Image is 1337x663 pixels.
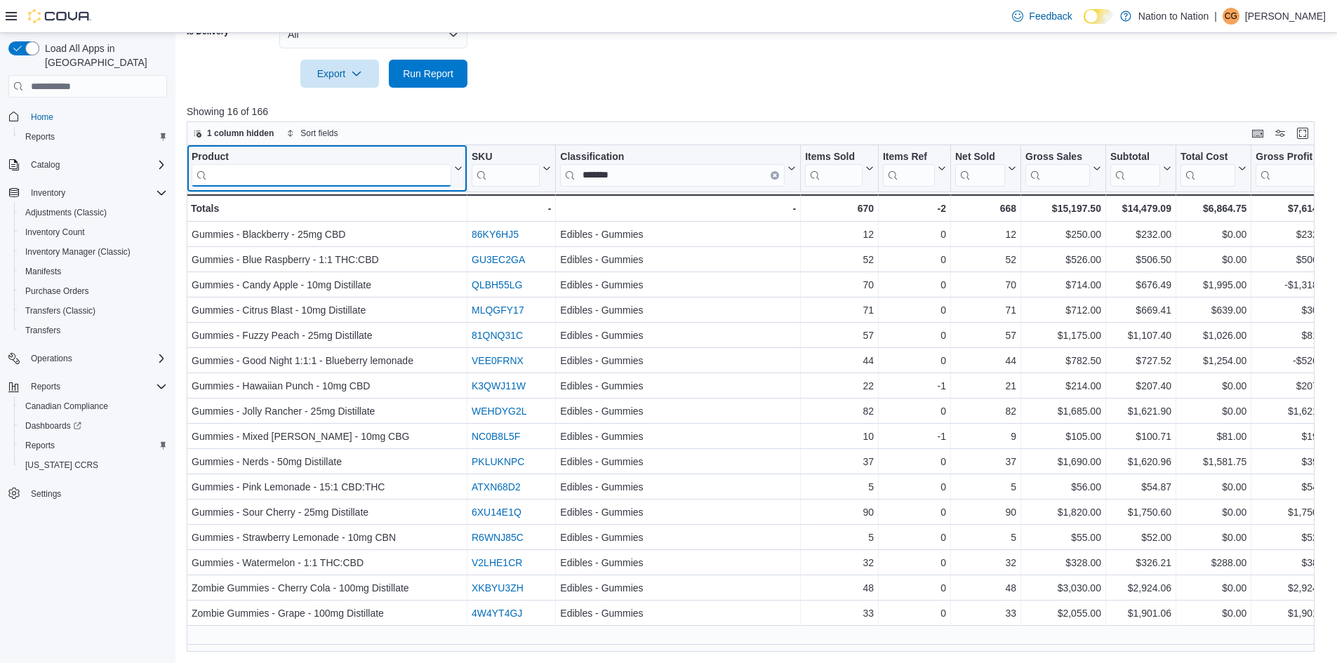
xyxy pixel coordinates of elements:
span: Inventory [31,187,65,199]
div: $39.21 [1256,453,1331,470]
span: Catalog [31,159,60,170]
div: 0 [883,478,946,495]
span: Settings [31,488,61,500]
span: Reports [25,440,55,451]
div: $0.00 [1180,403,1246,420]
span: [US_STATE] CCRS [25,460,98,471]
p: Showing 16 of 166 [187,105,1326,119]
a: Manifests [20,263,67,280]
div: 71 [805,302,874,319]
div: $0.00 [1180,226,1246,243]
div: 37 [955,453,1016,470]
div: Edibles - Gummies [560,478,796,495]
div: $52.00 [1110,529,1171,546]
div: Edibles - Gummies [560,352,796,369]
div: Classification [560,151,785,187]
div: 52 [955,251,1016,268]
a: Canadian Compliance [20,398,114,415]
button: ClassificationClear input [560,151,796,187]
div: 57 [955,327,1016,344]
div: 0 [883,529,946,546]
nav: Complex example [8,100,167,540]
div: Gummies - Blackberry - 25mg CBD [192,226,463,243]
div: 32 [805,554,874,571]
span: 1 column hidden [207,128,274,139]
div: $782.50 [1025,352,1101,369]
div: 10 [805,428,874,445]
div: Gummies - Mixed [PERSON_NAME] - 10mg CBG [192,428,463,445]
div: 48 [955,580,1016,596]
span: Inventory Count [20,224,167,241]
div: $1,620.96 [1110,453,1171,470]
div: Net Sold [955,151,1005,187]
div: 5 [955,478,1016,495]
div: Edibles - Gummies [560,302,796,319]
div: - [560,200,796,217]
span: Canadian Compliance [25,401,108,412]
div: $19.71 [1256,428,1331,445]
div: 70 [805,276,874,293]
div: Net Sold [955,151,1005,164]
div: Edibles - Gummies [560,377,796,394]
div: $328.00 [1025,554,1101,571]
div: $1,750.60 [1110,504,1171,521]
div: 9 [955,428,1016,445]
div: $2,055.00 [1025,605,1101,622]
div: $54.87 [1110,478,1171,495]
a: 4W4YT4GJ [472,608,522,619]
span: Operations [31,353,72,364]
div: Christa Gutierrez [1223,8,1239,25]
div: 0 [883,302,946,319]
div: Gummies - Good Night 1:1:1 - Blueberry lemonade [192,352,463,369]
div: Total Cost [1180,151,1235,164]
div: $669.41 [1110,302,1171,319]
div: Items Ref [883,151,935,164]
a: Purchase Orders [20,283,95,300]
span: Dashboards [20,417,167,434]
div: 0 [883,403,946,420]
div: SKU URL [472,151,540,187]
div: Zombie Gummies - Cherry Cola - 100mg Distillate [192,580,463,596]
button: Display options [1272,125,1289,142]
div: $7,614.34 [1256,200,1331,217]
a: Dashboards [20,417,87,434]
div: 0 [883,352,946,369]
div: 57 [805,327,874,344]
div: $0.00 [1180,529,1246,546]
div: $0.00 [1180,377,1246,394]
div: Edibles - Gummies [560,580,796,596]
div: $0.00 [1180,478,1246,495]
div: 90 [805,504,874,521]
div: $0.00 [1180,251,1246,268]
a: ATXN68D2 [472,481,521,493]
a: Transfers [20,322,66,339]
button: 1 column hidden [187,125,279,142]
div: 0 [883,605,946,622]
div: 5 [805,529,874,546]
span: Transfers (Classic) [20,302,167,319]
button: Operations [25,350,78,367]
button: Items Sold [805,151,874,187]
div: Gummies - Watermelon - 1:1 THC:CBD [192,554,463,571]
div: Items Ref [883,151,935,187]
button: Purchase Orders [14,281,173,301]
div: $1,175.00 [1025,327,1101,344]
a: [US_STATE] CCRS [20,457,104,474]
div: $0.00 [1180,580,1246,596]
button: [US_STATE] CCRS [14,455,173,475]
div: $232.00 [1256,226,1331,243]
div: $1,820.00 [1025,504,1101,521]
div: Gummies - Blue Raspberry - 1:1 THC:CBD [192,251,463,268]
button: Reports [3,377,173,396]
div: 48 [805,580,874,596]
input: Dark Mode [1084,9,1113,24]
div: $55.00 [1025,529,1101,546]
span: Purchase Orders [20,283,167,300]
div: $288.00 [1180,554,1246,571]
button: Keyboard shortcuts [1249,125,1266,142]
div: Edibles - Gummies [560,554,796,571]
div: $15,197.50 [1025,200,1101,217]
a: VEE0FRNX [472,355,524,366]
span: CG [1225,8,1237,25]
span: Operations [25,350,167,367]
